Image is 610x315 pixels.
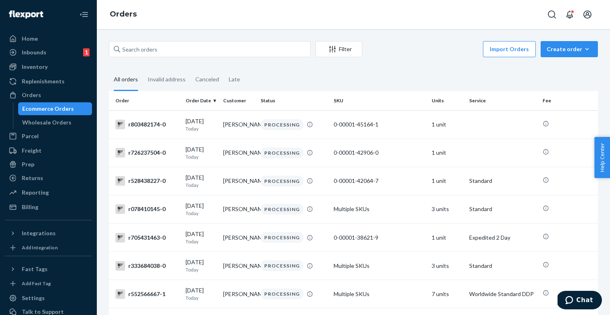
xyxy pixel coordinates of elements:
[109,41,311,57] input: Search orders
[22,174,43,182] div: Returns
[109,91,182,110] th: Order
[115,204,179,214] div: r078410145-0
[22,105,74,113] div: Ecommerce Orders
[195,69,219,90] div: Canceled
[22,244,58,251] div: Add Integration
[229,69,240,90] div: Late
[579,6,595,23] button: Open account menu
[22,48,46,56] div: Inbounds
[220,224,257,252] td: [PERSON_NAME]
[83,48,90,56] div: 1
[220,252,257,280] td: [PERSON_NAME]
[22,147,42,155] div: Freight
[330,280,428,308] td: Multiple SKUs
[220,167,257,195] td: [PERSON_NAME]
[22,132,39,140] div: Parcel
[22,265,48,273] div: Fast Tags
[469,177,536,185] p: Standard
[115,176,179,186] div: r528438227-0
[9,10,43,19] img: Flexport logo
[469,262,536,270] p: Standard
[115,120,179,129] div: r803482174-0
[186,266,217,273] p: Today
[5,186,92,199] a: Reporting
[5,279,92,288] a: Add Fast Tag
[5,292,92,305] a: Settings
[5,144,92,157] a: Freight
[18,102,92,115] a: Ecommerce Orders
[115,148,179,157] div: r726237504-0
[562,6,578,23] button: Open notifications
[261,204,303,215] div: PROCESSING
[469,205,536,213] p: Standard
[539,91,598,110] th: Fee
[5,32,92,45] a: Home
[22,229,56,237] div: Integrations
[334,177,425,185] div: 0-00001-42064-7
[428,195,466,223] td: 3 units
[428,139,466,167] td: 1 unit
[114,69,138,91] div: All orders
[261,232,303,243] div: PROCESSING
[261,260,303,271] div: PROCESSING
[330,91,428,110] th: SKU
[469,234,536,242] p: Expedited 2 Day
[330,195,428,223] td: Multiple SKUs
[334,120,425,128] div: 0-00001-45164-1
[186,238,217,245] p: Today
[115,289,179,299] div: r552566667-1
[315,41,362,57] button: Filter
[220,280,257,308] td: [PERSON_NAME]
[594,137,610,178] button: Help Center
[115,261,179,271] div: r333684038-0
[220,195,257,223] td: [PERSON_NAME]
[466,91,539,110] th: Service
[5,46,92,59] a: Inbounds1
[186,230,217,245] div: [DATE]
[5,158,92,171] a: Prep
[428,252,466,280] td: 3 units
[5,201,92,213] a: Billing
[110,10,137,19] a: Orders
[483,41,536,57] button: Import Orders
[22,280,51,287] div: Add Fast Tag
[186,153,217,160] p: Today
[186,145,217,160] div: [DATE]
[261,288,303,299] div: PROCESSING
[5,263,92,276] button: Fast Tags
[5,75,92,88] a: Replenishments
[5,243,92,253] a: Add Integration
[186,286,217,301] div: [DATE]
[541,41,598,57] button: Create order
[182,91,220,110] th: Order Date
[186,294,217,301] p: Today
[544,6,560,23] button: Open Search Box
[547,45,592,53] div: Create order
[22,160,34,168] div: Prep
[22,35,38,43] div: Home
[428,91,466,110] th: Units
[261,119,303,130] div: PROCESSING
[186,182,217,189] p: Today
[18,116,92,129] a: Wholesale Orders
[76,6,92,23] button: Close Navigation
[22,294,45,302] div: Settings
[334,149,425,157] div: 0-00001-42906-0
[186,258,217,273] div: [DATE]
[22,63,48,71] div: Inventory
[428,167,466,195] td: 1 unit
[5,60,92,73] a: Inventory
[257,91,331,110] th: Status
[5,130,92,143] a: Parcel
[186,210,217,217] p: Today
[22,189,49,197] div: Reporting
[148,69,186,90] div: Invalid address
[186,202,217,217] div: [DATE]
[22,77,65,85] div: Replenishments
[330,252,428,280] td: Multiple SKUs
[186,117,217,132] div: [DATE]
[186,125,217,132] p: Today
[334,234,425,242] div: 0-00001-38621-9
